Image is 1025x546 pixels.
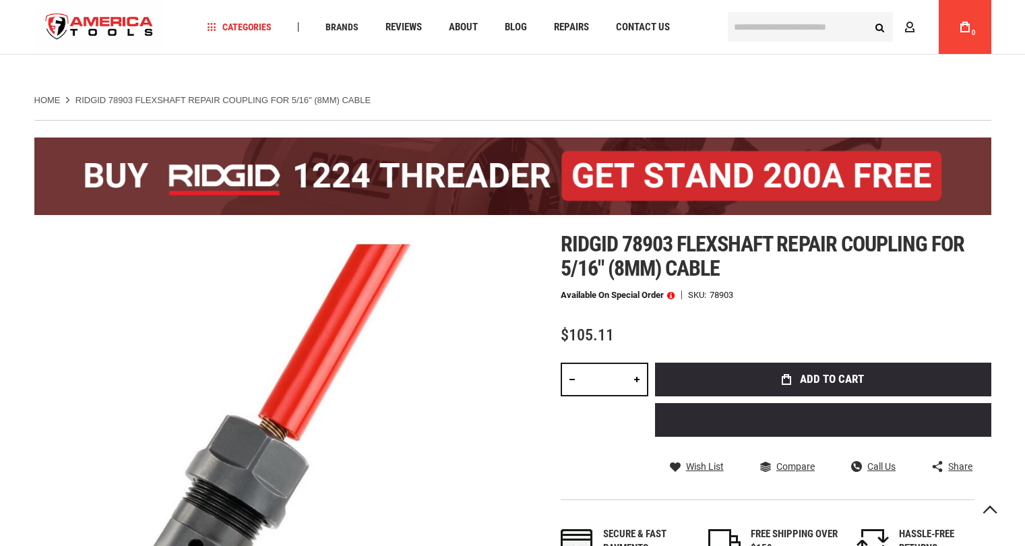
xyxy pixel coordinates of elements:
[867,14,893,40] button: Search
[34,138,991,215] img: BOGO: Buy the RIDGID® 1224 Threader (26092), get the 92467 200A Stand FREE!
[851,460,896,473] a: Call Us
[449,22,478,32] span: About
[670,460,724,473] a: Wish List
[319,18,365,36] a: Brands
[34,94,61,107] a: Home
[655,363,991,396] button: Add to Cart
[207,22,272,32] span: Categories
[561,326,614,344] span: $105.11
[499,18,533,36] a: Blog
[75,95,371,105] strong: RIDGID 78903 FLEXSHAFT REPAIR COUPLING FOR 5/16" (8MM) CABLE
[201,18,278,36] a: Categories
[776,462,815,471] span: Compare
[800,373,864,385] span: Add to Cart
[710,291,733,299] div: 78903
[548,18,595,36] a: Repairs
[385,22,422,32] span: Reviews
[554,22,589,32] span: Repairs
[760,460,815,473] a: Compare
[610,18,676,36] a: Contact Us
[867,462,896,471] span: Call Us
[686,462,724,471] span: Wish List
[443,18,484,36] a: About
[505,22,527,32] span: Blog
[379,18,428,36] a: Reviews
[561,291,675,300] p: Available on Special Order
[616,22,670,32] span: Contact Us
[325,22,359,32] span: Brands
[948,462,972,471] span: Share
[34,2,165,53] a: store logo
[34,2,165,53] img: America Tools
[561,231,965,281] span: Ridgid 78903 flexshaft repair coupling for 5/16" (8mm) cable
[688,291,710,299] strong: SKU
[972,29,976,36] span: 0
